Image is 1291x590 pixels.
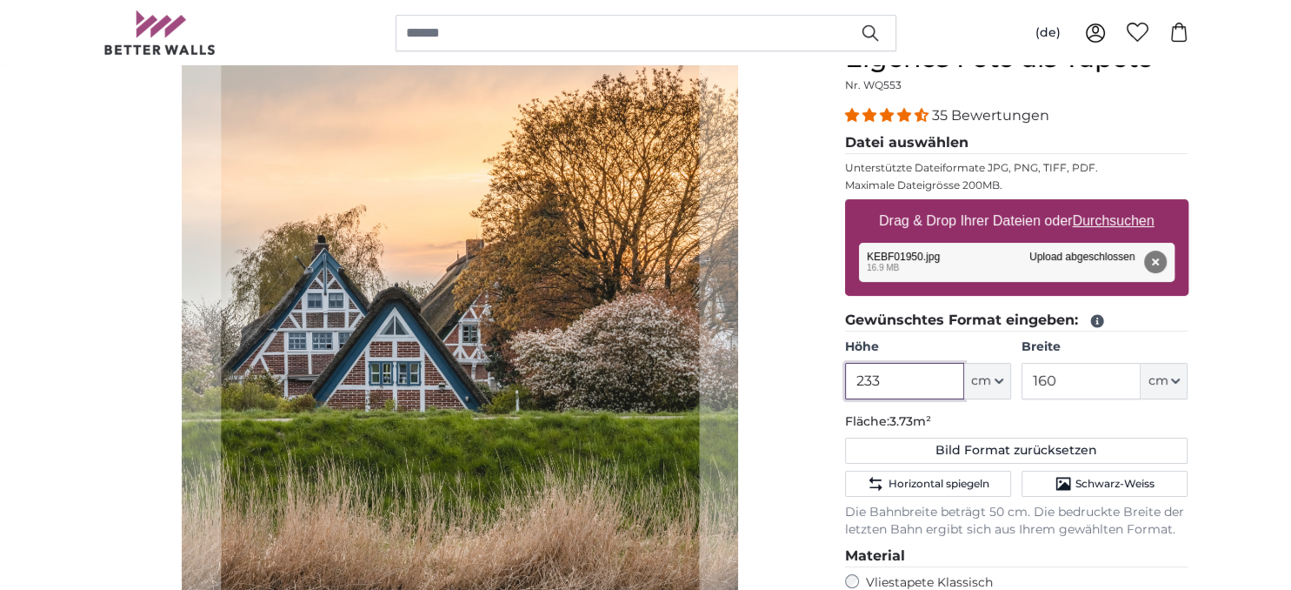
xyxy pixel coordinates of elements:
[845,413,1188,431] p: Fläche:
[845,132,1188,154] legend: Datei auswählen
[845,178,1188,192] p: Maximale Dateigrösse 200MB.
[845,471,1011,497] button: Horizontal spiegeln
[889,413,931,429] span: 3.73m²
[964,363,1011,399] button: cm
[1141,363,1188,399] button: cm
[845,310,1188,332] legend: Gewünschtes Format eingeben:
[103,10,216,55] img: Betterwalls
[1148,372,1168,390] span: cm
[845,161,1188,175] p: Unterstützte Dateiformate JPG, PNG, TIFF, PDF.
[1021,339,1188,356] label: Breite
[888,477,988,491] span: Horizontal spiegeln
[1021,17,1075,49] button: (de)
[1021,471,1188,497] button: Schwarz-Weiss
[845,504,1188,539] p: Die Bahnbreite beträgt 50 cm. Die bedruckte Breite der letzten Bahn ergibt sich aus Ihrem gewählt...
[845,546,1188,567] legend: Material
[845,438,1188,464] button: Bild Format zurücksetzen
[1075,477,1155,491] span: Schwarz-Weiss
[971,372,991,390] span: cm
[845,107,932,124] span: 4.34 stars
[872,204,1161,238] label: Drag & Drop Ihrer Dateien oder
[1072,213,1154,228] u: Durchsuchen
[845,339,1011,356] label: Höhe
[932,107,1049,124] span: 35 Bewertungen
[845,78,902,91] span: Nr. WQ553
